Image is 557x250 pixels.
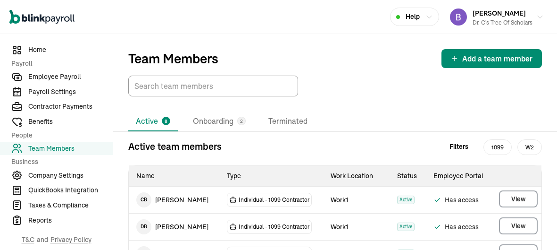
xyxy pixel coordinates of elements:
[129,214,219,240] td: [PERSON_NAME]
[483,139,512,155] span: 1099
[28,72,113,82] span: Employee Payroll
[239,195,309,205] span: Individual - 1099 Contractor
[462,53,532,64] span: Add a team member
[128,112,178,131] li: Active
[185,112,253,131] li: Onboarding
[219,165,323,187] th: Type
[473,9,526,17] span: [PERSON_NAME]
[128,51,218,66] p: Team Members
[28,144,113,154] span: Team Members
[499,217,538,234] button: View
[261,112,315,131] li: Terminated
[128,139,222,154] p: Active team members
[511,194,525,204] span: View
[446,5,548,29] button: [PERSON_NAME]Dr. C's Tree of Scholars
[50,235,91,244] span: Privacy Policy
[517,139,542,155] span: W2
[390,165,426,187] th: Status
[129,165,219,187] th: Name
[165,118,167,125] span: 8
[510,205,557,250] iframe: Chat Widget
[28,171,113,181] span: Company Settings
[28,102,113,112] span: Contractor Payments
[136,192,151,207] span: C B
[28,45,113,55] span: Home
[331,223,348,231] span: Work1
[397,223,415,231] span: Active
[240,118,243,125] span: 2
[28,185,113,195] span: QuickBooks Integration
[441,49,542,68] button: Add a team member
[239,222,309,232] span: Individual - 1099 Contractor
[136,219,151,234] span: D B
[433,194,486,206] span: Has access
[128,76,298,96] input: TextInput
[28,216,113,225] span: Reports
[9,3,75,31] nav: Global
[406,12,420,22] span: Help
[129,187,219,213] td: [PERSON_NAME]
[499,190,538,207] button: View
[11,157,107,167] span: Business
[433,172,483,180] span: Employee Portal
[473,18,532,27] div: Dr. C's Tree of Scholars
[449,142,468,152] span: Filters
[433,221,486,233] span: Has access
[11,59,107,69] span: Payroll
[323,165,390,187] th: Work Location
[28,200,113,210] span: Taxes & Compliance
[28,87,113,97] span: Payroll Settings
[397,196,415,204] span: Active
[22,235,34,244] span: T&C
[11,130,107,140] span: People
[390,8,439,26] button: Help
[331,196,348,204] span: Work1
[28,117,113,127] span: Benefits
